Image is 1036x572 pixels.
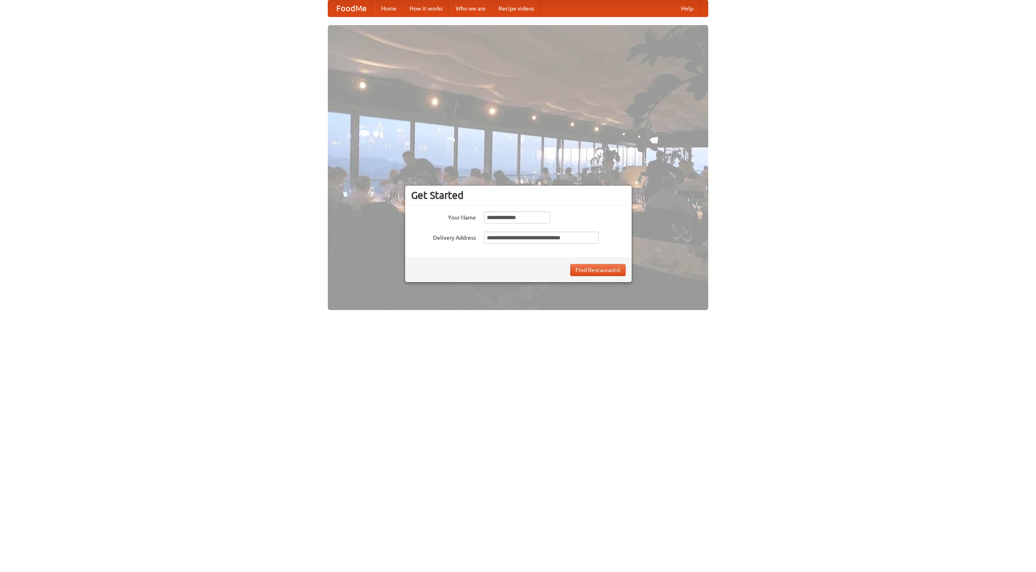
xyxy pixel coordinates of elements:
a: Home [375,0,403,17]
a: Recipe videos [492,0,541,17]
label: Your Name [411,211,476,222]
a: How it works [403,0,449,17]
a: Help [675,0,700,17]
h3: Get Started [411,189,626,201]
a: FoodMe [328,0,375,17]
a: Who we are [449,0,492,17]
label: Delivery Address [411,232,476,242]
button: Find Restaurants! [570,264,626,276]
